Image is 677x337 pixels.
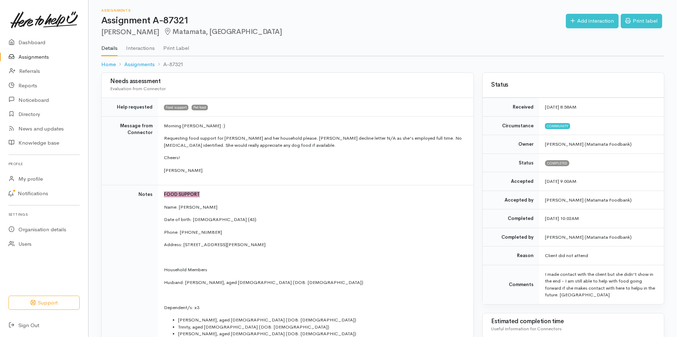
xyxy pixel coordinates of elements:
[110,86,166,92] span: Evaluation from Connector
[164,191,200,197] span: FOOD SUPPORT
[483,153,539,172] td: Status
[192,105,208,110] span: Pet food
[621,14,662,28] a: Print label
[124,60,155,69] a: Assignments
[483,172,539,191] td: Accepted
[8,296,80,310] button: Support
[483,209,539,228] td: Completed
[8,210,80,219] h6: Settings
[102,116,158,185] td: Message from Connector
[539,265,664,304] td: I made contact with the client but she didn't show in the end - I am still able to help with food...
[491,326,562,332] span: Useful information for Connectors
[101,28,566,36] h2: [PERSON_NAME]
[164,204,465,211] p: Name: [PERSON_NAME]
[491,318,655,325] h3: Estimated completion time
[102,98,158,117] td: Help requested
[164,304,465,311] p: Dependent/s: x3
[539,191,664,209] td: [PERSON_NAME] (Matamata Foodbank)
[164,122,465,129] p: Morning [PERSON_NAME] :)
[164,216,465,223] p: Date of birth: [DEMOGRAPHIC_DATA] (43)
[539,228,664,246] td: [PERSON_NAME] (Matamata Foodbank)
[545,123,570,129] span: Community
[164,27,282,36] span: Matamata, [GEOGRAPHIC_DATA]
[101,36,118,56] a: Details
[545,160,569,166] span: Completed
[110,78,465,85] h3: Needs assessment
[491,82,655,88] h3: Status
[545,178,576,184] time: [DATE] 9:00AM
[164,154,465,161] p: Cheers!
[164,279,465,286] p: Husband: [PERSON_NAME], aged [DEMOGRAPHIC_DATA] (DOB: [DEMOGRAPHIC_DATA])
[483,98,539,117] td: Received
[483,265,539,304] td: Comments
[163,36,189,56] a: Print Label
[178,316,465,324] li: [PERSON_NAME], aged [DEMOGRAPHIC_DATA] (DOB: [DEMOGRAPHIC_DATA])
[164,229,465,236] p: Phone: [PHONE_NUMBER]
[101,56,664,73] nav: breadcrumb
[126,36,155,56] a: Interactions
[545,215,579,221] time: [DATE] 10:02AM
[483,228,539,246] td: Completed by
[483,116,539,135] td: Circumstance
[483,135,539,154] td: Owner
[545,141,632,147] span: [PERSON_NAME] (Matamata Foodbank)
[155,60,183,69] li: A-87321
[164,105,188,110] span: Food support
[8,159,80,169] h6: Profile
[545,104,576,110] time: [DATE] 8:58AM
[178,324,465,331] li: Trinity, aged [DEMOGRAPHIC_DATA] (DOB: [DEMOGRAPHIC_DATA])
[483,191,539,209] td: Accepted by
[164,241,465,248] p: Address: [STREET_ADDRESS][PERSON_NAME]
[164,167,465,174] p: [PERSON_NAME]
[483,246,539,265] td: Reason
[101,8,566,12] h6: Assignments
[539,246,664,265] td: Client did not attend
[566,14,619,28] a: Add interaction
[164,135,465,149] p: Requesting food support for [PERSON_NAME] and her household please. [PERSON_NAME] decline letter ...
[101,60,116,69] a: Home
[164,266,465,273] p: Household Members
[101,16,566,26] h1: Assignment A-87321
